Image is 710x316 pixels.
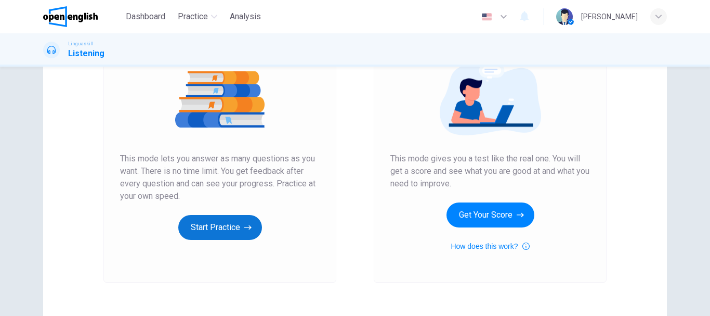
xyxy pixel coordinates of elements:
img: en [480,13,493,21]
h1: Listening [68,47,104,60]
button: Practice [174,7,221,26]
img: OpenEnglish logo [43,6,98,27]
span: This mode gives you a test like the real one. You will get a score and see what you are good at a... [390,153,590,190]
span: Analysis [230,10,261,23]
a: OpenEnglish logo [43,6,122,27]
span: Linguaskill [68,40,94,47]
button: Analysis [226,7,265,26]
img: Profile picture [556,8,573,25]
div: [PERSON_NAME] [581,10,638,23]
button: Get Your Score [446,203,534,227]
span: This mode lets you answer as many questions as you want. There is no time limit. You get feedback... [120,153,320,203]
span: Dashboard [126,10,165,23]
button: Start Practice [178,215,262,240]
button: How does this work? [451,240,529,252]
span: Practice [178,10,208,23]
button: Dashboard [122,7,169,26]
